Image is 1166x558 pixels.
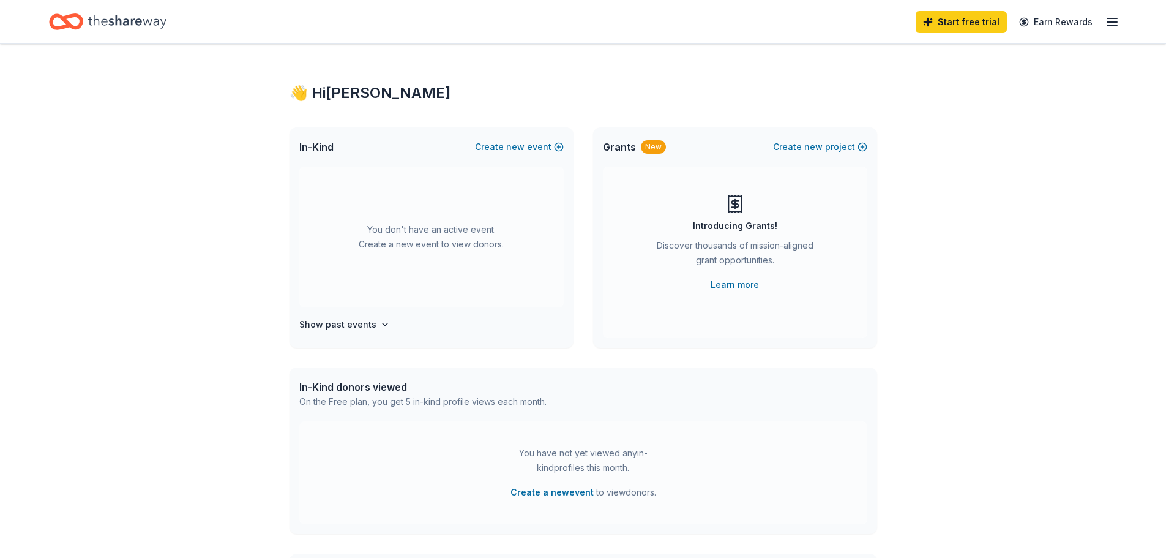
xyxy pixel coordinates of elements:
div: You have not yet viewed any in-kind profiles this month. [507,446,660,475]
span: new [804,140,823,154]
div: Introducing Grants! [693,219,777,233]
button: Createnewevent [475,140,564,154]
h4: Show past events [299,317,376,332]
span: In-Kind [299,140,334,154]
div: On the Free plan, you get 5 in-kind profile views each month. [299,394,547,409]
button: Createnewproject [773,140,867,154]
a: Start free trial [916,11,1007,33]
button: Show past events [299,317,390,332]
button: Create a newevent [510,485,594,500]
a: Learn more [711,277,759,292]
div: 👋 Hi [PERSON_NAME] [290,83,877,103]
div: In-Kind donors viewed [299,380,547,394]
span: Grants [603,140,636,154]
a: Earn Rewards [1012,11,1100,33]
div: Discover thousands of mission-aligned grant opportunities. [652,238,818,273]
div: New [641,140,666,154]
div: You don't have an active event. Create a new event to view donors. [299,167,564,307]
span: to view donors . [510,485,656,500]
a: Home [49,7,166,36]
span: new [506,140,525,154]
